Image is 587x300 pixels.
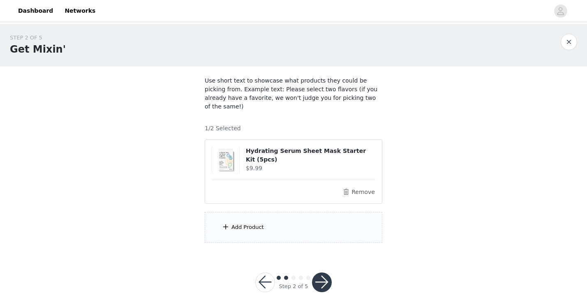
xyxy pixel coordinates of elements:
a: Dashboard [13,2,58,20]
img: Hydrating Serum Sheet Mask Starter Kit (5pcs) [212,146,239,173]
h4: $9.99 [246,164,375,173]
h4: 1/2 Selected [205,124,241,133]
div: avatar [557,5,564,18]
div: Step 2 of 5 [279,282,308,291]
a: Networks [60,2,100,20]
h4: Hydrating Serum Sheet Mask Starter Kit (5pcs) [246,147,375,164]
div: Add Product [231,223,264,231]
div: STEP 2 OF 5 [10,34,66,42]
h1: Get Mixin' [10,42,66,57]
p: Use short text to showcase what products they could be picking from. Example text: Please select ... [205,76,382,111]
button: Remove [342,187,375,197]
